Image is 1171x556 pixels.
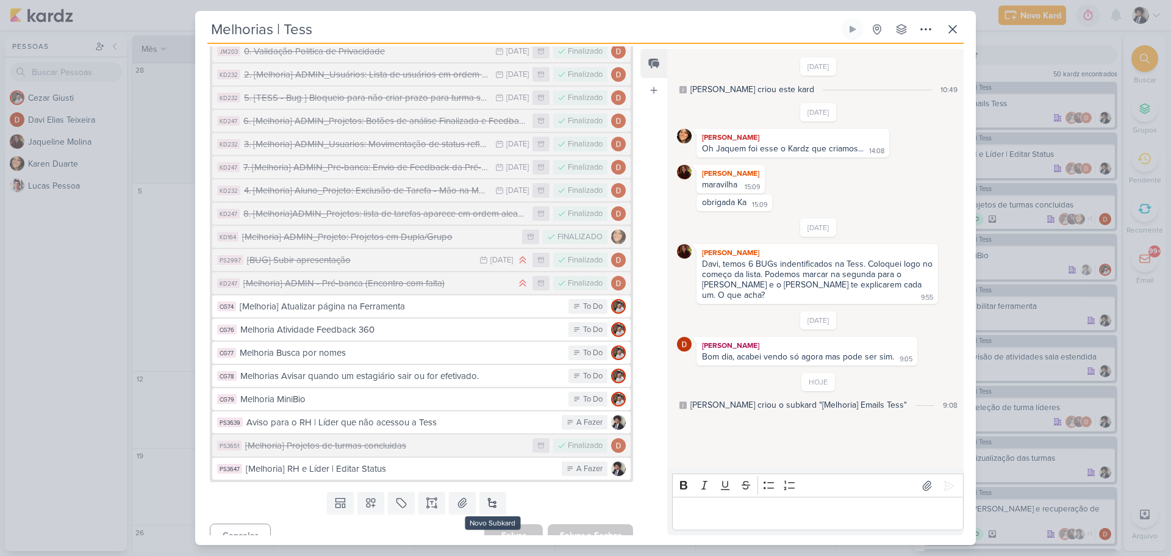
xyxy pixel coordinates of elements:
[217,186,240,195] div: KD232
[690,399,907,411] div: Pedro Luahn criou o subkard "[Melhoria] Emails Tess"
[212,295,631,317] button: CG74 [Melhoria] Atualizar página na Ferramenta To Do
[217,139,240,149] div: KD232
[752,200,767,210] div: 15:09
[217,325,237,334] div: CG76
[557,231,603,244] div: FINALIZADO
[217,255,243,265] div: PS2997
[212,179,631,201] button: KD232 4. [Melhoria] Aluno_Projeto: Exclusão de Tarefa - Mão na Massa [DATE] Finalizado
[212,87,631,109] button: KD232 5. [TESS - Bug ] Bloqueio para não criar prazo para turma sem projeto [DATE] Finalizado
[869,146,884,156] div: 14:08
[212,388,631,410] button: CG79 Melhoria MiniBio To Do
[848,24,858,34] div: Ligar relógio
[672,497,964,530] div: Editor editing area: main
[583,324,603,336] div: To Do
[247,253,473,267] div: [BUG] Subir apresentação
[611,67,626,82] img: Davi Elias Teixeira
[611,183,626,198] img: Davi Elias Teixeira
[611,229,626,244] img: Karen Duarte
[943,400,958,411] div: 9:08
[217,464,242,474] div: PS3647
[212,411,631,433] button: PS3639 Aviso para o RH | Líder que não acessou a Tess A Fazer
[217,441,242,450] div: PS3651
[702,143,864,154] div: Oh Jaquem foi esse o Kardz que criamos...
[240,300,562,314] div: [Melhoria] Atualizar página na Ferramenta
[212,226,631,248] button: KD164 [Melhoria] ADMIN_Projeto: Projetos em Dupla/Grupo FINALIZADO
[465,516,520,530] div: Novo Subkard
[699,131,887,143] div: [PERSON_NAME]
[212,319,631,341] button: CG76 Melhoria Atividade Feedback 360 To Do
[568,208,603,220] div: Finalizado
[217,394,237,404] div: CG79
[217,162,240,172] div: KD247
[611,299,626,314] img: Cezar Giusti
[568,115,603,128] div: Finalizado
[506,94,529,102] div: [DATE]
[921,293,933,303] div: 9:55
[217,209,240,218] div: KD247
[506,48,529,56] div: [DATE]
[240,369,562,383] div: Melhorias Avisar quando um estagiário sair ou for efetivado.
[217,232,238,242] div: KD164
[506,71,529,79] div: [DATE]
[245,439,526,453] div: [Melhoria] Projetos de turmas concluidas
[677,129,692,143] img: Karen Duarte
[576,417,603,429] div: A Fazer
[242,230,516,244] div: [Melhoria] ADMIN_Projeto: Projetos em Dupla/Grupo
[611,206,626,221] img: Davi Elias Teixeira
[212,110,631,132] button: KD247 6. [Melhoria] ADMIN_Projetos: Botões de análise Finalizada e Feedback Finalizado
[677,337,692,352] img: Davi Elias Teixeira
[212,272,631,294] button: KD247 [Melhoria] ADMIN - Pré-banca (Encontro com falta) Finalizado
[240,346,562,360] div: Melhoria Busca por nomes
[244,45,489,59] div: 0. Validação Politica de Privacidade
[243,276,510,291] div: [Melhoria] ADMIN - Pré-banca (Encontro com falta)
[568,92,603,104] div: Finalizado
[699,167,762,179] div: [PERSON_NAME]
[212,249,631,271] button: PS2997 [BUG] Subir apresentação [DATE] Finalizado
[583,394,603,406] div: To Do
[568,139,603,151] div: Finalizado
[677,244,692,259] img: Jaqueline Molina
[240,392,562,406] div: Melhoria MiniBio
[244,184,489,198] div: 4. [Melhoria] Aluno_Projeto: Exclusão de Tarefa - Mão na Massa
[217,371,237,381] div: CG78
[506,140,529,148] div: [DATE]
[217,116,240,126] div: KD247
[568,69,603,81] div: Finalizado
[690,83,814,96] div: Pedro Luahn criou este kard
[244,68,489,82] div: 2. [Melhoria] ADMIN_Usuários: Lista de usuários em ordem Alfabética
[212,435,631,457] button: PS3651 [Melhoria] Projetos de turmas concluidas Finalizado
[244,137,489,151] div: 3. [Melhoria] ADMIN_Usuarios: Movimentação de status refletir em Projetos
[611,345,626,360] img: Cezar Giusti
[679,86,687,93] div: Este log é visível à todos no kard
[217,70,240,79] div: KD232
[568,46,603,58] div: Finalizado
[583,370,603,383] div: To Do
[517,254,529,266] div: Prioridade Alta
[212,133,631,155] button: KD232 3. [Melhoria] ADMIN_Usuarios: Movimentação de status refletir em Projetos [DATE] Finalizado
[212,458,631,480] button: PS3647 [Melhoria] RH e Líder | Editar Status A Fazer
[212,63,631,85] button: KD232 2. [Melhoria] ADMIN_Usuários: Lista de usuários em ordem Alfabética [DATE] Finalizado
[611,369,626,383] img: Cezar Giusti
[583,347,603,359] div: To Do
[702,259,935,300] div: Davi, temos 6 BUGs indentificados na Tess. Coloquei logo no começo da lista. Podemos marcar na se...
[240,323,562,337] div: Melhoria Atividade Feedback 360
[611,392,626,406] img: Cezar Giusti
[611,461,626,476] img: Pedro Luahn Simões
[212,40,631,62] button: JM203 0. Validação Politica de Privacidade [DATE] Finalizado
[490,256,513,264] div: [DATE]
[699,339,915,352] div: [PERSON_NAME]
[611,322,626,337] img: Cezar Giusti
[243,207,526,221] div: 8. [Melhoria]ADMIN_Projetos: lista de tarefas aparece em ordem aleatória
[243,161,489,175] div: 7. [Melhoria] ADMIN_Pre-banca: Envio de Feedback da Pré-banca pelo perfil de usuário Admin.
[217,417,243,427] div: PS3639
[900,355,912,364] div: 9:05
[568,255,603,267] div: Finalizado
[207,18,839,40] input: Kard Sem Título
[576,463,603,475] div: A Fazer
[702,197,747,208] div: obrigada Ka
[568,162,603,174] div: Finalizado
[745,182,760,192] div: 15:09
[611,90,626,105] img: Davi Elias Teixeira
[217,46,240,56] div: JM203
[212,203,631,225] button: KD247 8. [Melhoria]ADMIN_Projetos: lista de tarefas aparece em ordem aleatória Finalizado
